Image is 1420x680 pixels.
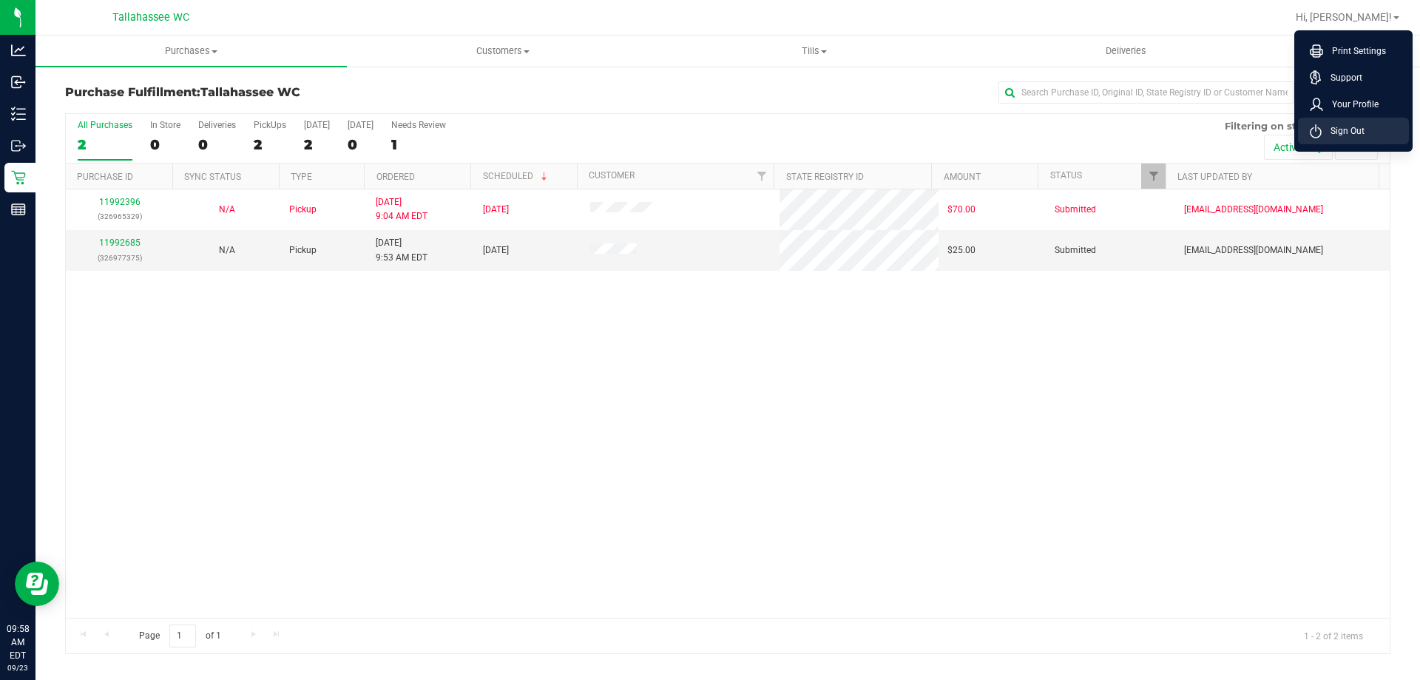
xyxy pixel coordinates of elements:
a: State Registry ID [786,172,864,182]
div: In Store [150,120,180,130]
span: [EMAIL_ADDRESS][DOMAIN_NAME] [1184,243,1323,257]
a: Last Updated By [1177,172,1252,182]
a: Status [1050,170,1082,181]
span: $70.00 [947,203,976,217]
span: 1 - 2 of 2 items [1292,625,1375,647]
a: Purchase ID [77,172,133,182]
span: Page of 1 [126,625,233,647]
inline-svg: Inventory [11,107,26,121]
a: Customers [347,36,658,67]
span: [DATE] [483,203,509,217]
div: All Purchases [78,120,132,130]
button: Active only [1264,135,1333,160]
div: PickUps [254,120,286,130]
inline-svg: Analytics [11,43,26,58]
div: [DATE] [304,120,330,130]
div: Deliveries [198,120,236,130]
span: Pickup [289,203,317,217]
span: Not Applicable [219,204,235,215]
span: [EMAIL_ADDRESS][DOMAIN_NAME] [1184,203,1323,217]
a: Support [1310,70,1403,85]
span: [DATE] 9:53 AM EDT [376,236,427,264]
a: Customer [589,170,635,181]
div: Needs Review [391,120,446,130]
span: Sign Out [1322,124,1365,138]
a: Tills [658,36,970,67]
span: Tallahassee WC [112,11,189,24]
a: Type [291,172,312,182]
span: $25.00 [947,243,976,257]
span: Print Settings [1323,44,1386,58]
div: [DATE] [348,120,373,130]
a: 11992685 [99,238,141,248]
p: (326965329) [75,209,164,223]
div: 2 [304,136,330,153]
input: Search Purchase ID, Original ID, State Registry ID or Customer Name... [998,81,1294,104]
inline-svg: Inbound [11,75,26,90]
h3: Purchase Fulfillment: [65,86,507,99]
div: 2 [254,136,286,153]
a: Scheduled [483,171,550,181]
inline-svg: Outbound [11,138,26,153]
span: [DATE] 9:04 AM EDT [376,195,427,223]
span: Customers [348,44,657,58]
span: Deliveries [1086,44,1166,58]
div: 0 [198,136,236,153]
span: Pickup [289,243,317,257]
p: 09:58 AM EDT [7,622,29,662]
button: N/A [219,243,235,257]
a: Amount [944,172,981,182]
li: Sign Out [1298,118,1409,144]
inline-svg: Reports [11,202,26,217]
div: 2 [78,136,132,153]
p: 09/23 [7,662,29,673]
a: Filter [749,164,774,189]
span: Hi, [PERSON_NAME]! [1296,11,1392,23]
a: Deliveries [970,36,1282,67]
a: 11992396 [99,197,141,207]
span: Submitted [1055,243,1096,257]
a: Purchases [35,36,347,67]
a: Ordered [376,172,415,182]
span: Filtering on status: [1225,120,1321,132]
a: Sync Status [184,172,241,182]
input: 1 [169,625,196,647]
span: Tills [659,44,969,58]
iframe: Resource center [15,562,59,606]
div: 1 [391,136,446,153]
div: 0 [348,136,373,153]
inline-svg: Retail [11,170,26,185]
a: Filter [1141,164,1166,189]
span: Tallahassee WC [200,85,300,99]
span: [DATE] [483,243,509,257]
span: Not Applicable [219,245,235,255]
p: (326977375) [75,251,164,265]
button: N/A [219,203,235,217]
span: Your Profile [1323,97,1379,112]
span: Submitted [1055,203,1096,217]
span: Support [1322,70,1362,85]
span: Purchases [35,44,347,58]
div: 0 [150,136,180,153]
